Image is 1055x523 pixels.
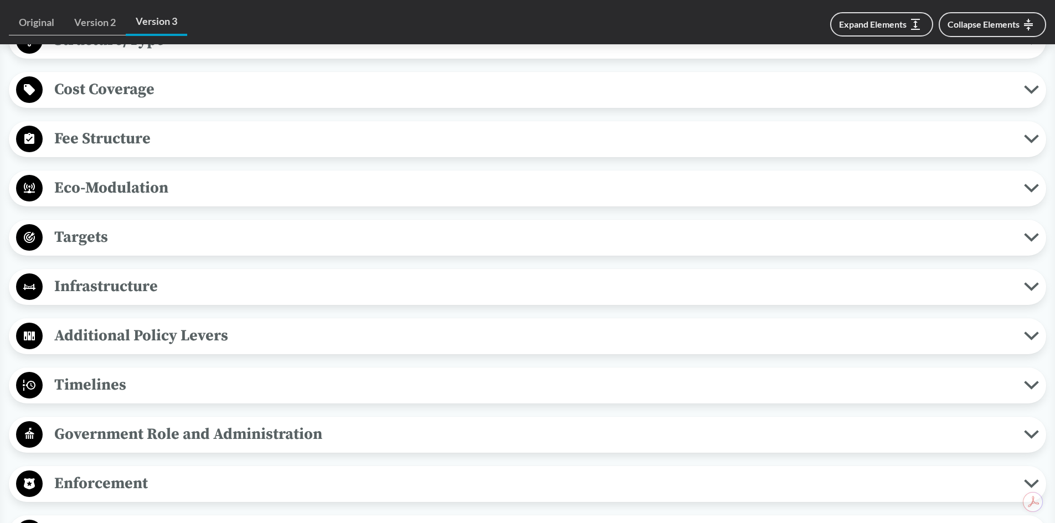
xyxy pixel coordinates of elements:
[43,323,1024,348] span: Additional Policy Levers
[13,174,1042,203] button: Eco-Modulation
[13,125,1042,153] button: Fee Structure
[13,76,1042,104] button: Cost Coverage
[13,470,1042,498] button: Enforcement
[830,12,933,37] button: Expand Elements
[13,273,1042,301] button: Infrastructure
[43,77,1024,102] span: Cost Coverage
[43,126,1024,151] span: Fee Structure
[43,471,1024,496] span: Enforcement
[939,12,1046,37] button: Collapse Elements
[13,322,1042,350] button: Additional Policy Levers
[64,10,126,35] a: Version 2
[13,371,1042,400] button: Timelines
[13,421,1042,449] button: Government Role and Administration
[43,274,1024,299] span: Infrastructure
[43,225,1024,250] span: Targets
[9,10,64,35] a: Original
[13,224,1042,252] button: Targets
[43,422,1024,447] span: Government Role and Administration
[43,372,1024,397] span: Timelines
[126,9,187,36] a: Version 3
[43,175,1024,200] span: Eco-Modulation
